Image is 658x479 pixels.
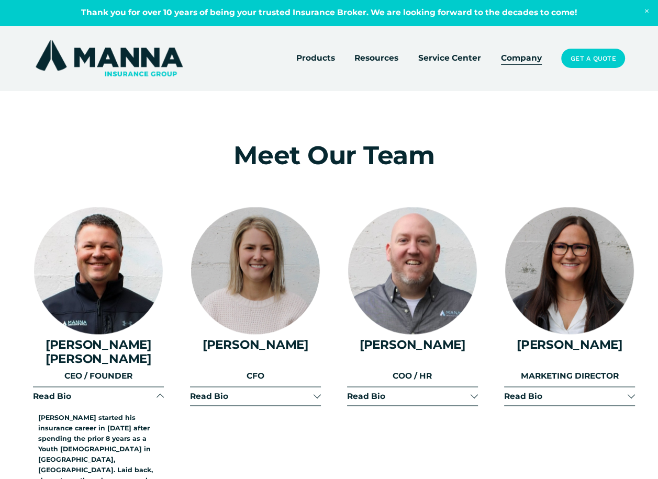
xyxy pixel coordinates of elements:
a: Company [501,51,542,65]
span: Meet Our Team [233,140,435,170]
a: Service Center [418,51,481,65]
span: Products [296,52,335,65]
button: Read Bio [347,387,478,405]
p: MARKETING DIRECTOR [504,370,635,383]
span: Resources [354,52,398,65]
a: folder dropdown [354,51,398,65]
h4: [PERSON_NAME] [190,338,321,352]
span: Read Bio [504,391,628,401]
span: Read Bio [33,391,157,401]
a: Get a Quote [561,49,625,68]
p: CFO [190,370,321,383]
button: Read Bio [190,387,321,405]
h4: [PERSON_NAME] [347,338,478,352]
h4: [PERSON_NAME] [504,338,635,352]
p: CEO / FOUNDER [33,370,164,383]
button: Read Bio [33,387,164,405]
span: Read Bio [347,391,471,401]
a: folder dropdown [296,51,335,65]
h4: [PERSON_NAME] [PERSON_NAME] [33,338,164,366]
img: Manna Insurance Group [33,38,185,78]
p: COO / HR [347,370,478,383]
span: Read Bio [190,391,314,401]
button: Read Bio [504,387,635,405]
